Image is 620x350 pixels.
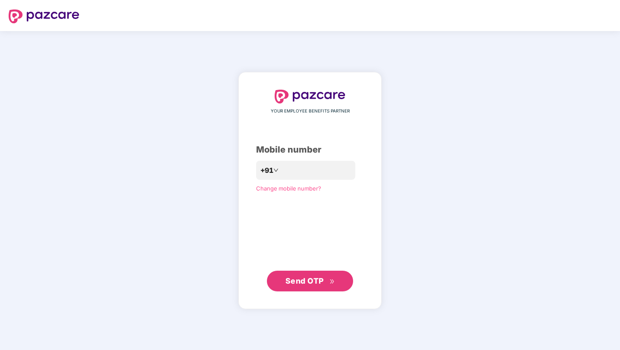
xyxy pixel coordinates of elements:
[275,90,345,103] img: logo
[285,276,324,285] span: Send OTP
[9,9,79,23] img: logo
[329,279,335,284] span: double-right
[260,165,273,176] span: +91
[271,108,350,115] span: YOUR EMPLOYEE BENEFITS PARTNER
[273,168,279,173] span: down
[256,143,364,156] div: Mobile number
[256,185,321,192] a: Change mobile number?
[267,271,353,291] button: Send OTPdouble-right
